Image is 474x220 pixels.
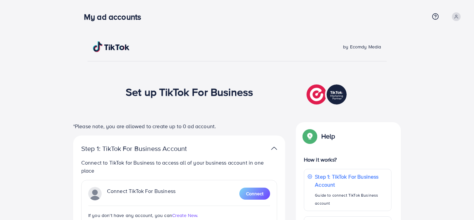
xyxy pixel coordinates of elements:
[321,132,335,140] p: Help
[315,173,388,189] p: Step 1: TikTok For Business Account
[73,122,285,130] p: *Please note, you are allowed to create up to 0 ad account.
[304,130,316,142] img: Popup guide
[84,12,146,22] h3: My ad accounts
[126,85,253,98] h1: Set up TikTok For Business
[271,144,277,153] img: TikTok partner
[81,145,208,153] p: Step 1: TikTok For Business Account
[304,156,392,164] p: How it works?
[93,41,130,52] img: TikTok
[343,43,381,50] span: by Ecomdy Media
[315,191,388,207] p: Guide to connect TikTok Business account
[307,83,348,106] img: TikTok partner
